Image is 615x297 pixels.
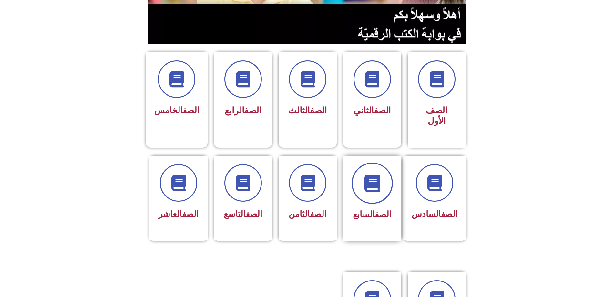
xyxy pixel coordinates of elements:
[354,105,391,116] span: الثاني
[375,209,391,219] a: الصف
[441,209,457,219] a: الصف
[289,209,326,219] span: الثامن
[246,209,262,219] a: الصف
[426,105,447,126] span: الصف الأول
[183,105,199,115] a: الصف
[159,209,199,219] span: العاشر
[412,209,457,219] span: السادس
[353,209,391,219] span: السابع
[288,105,327,116] span: الثالث
[374,105,391,116] a: الصف
[310,209,326,219] a: الصف
[224,209,262,219] span: التاسع
[310,105,327,116] a: الصف
[182,209,199,219] a: الصف
[225,105,261,116] span: الرابع
[154,105,199,115] span: الخامس
[244,105,261,116] a: الصف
